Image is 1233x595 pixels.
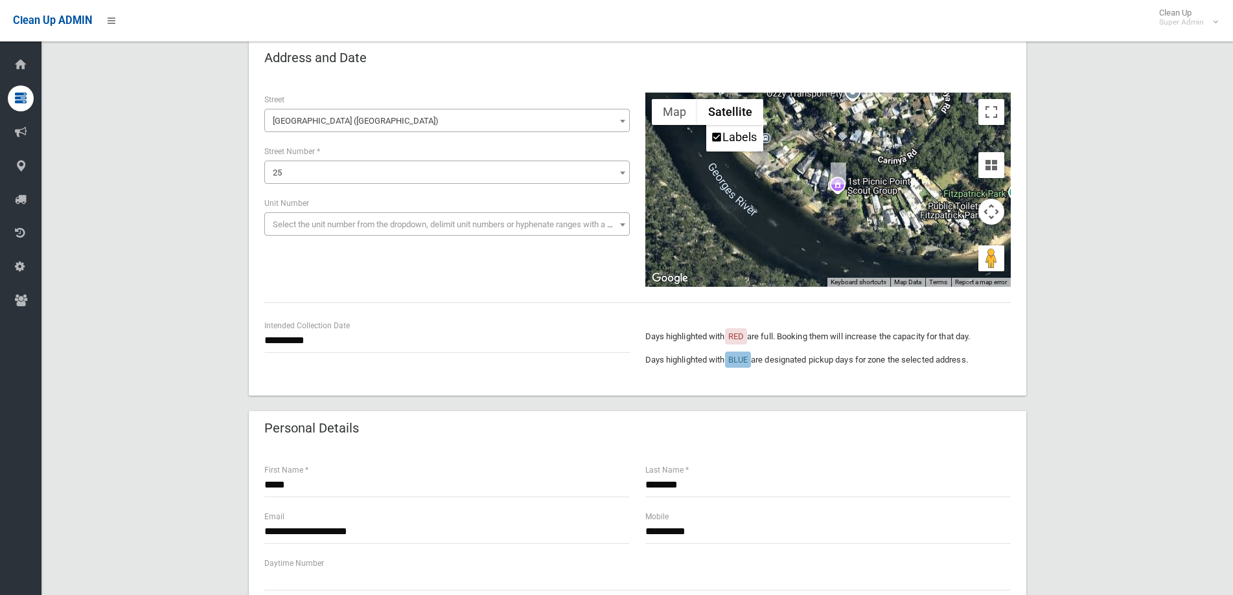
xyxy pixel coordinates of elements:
span: Clean Up ADMIN [13,14,92,27]
button: Show street map [652,99,697,125]
li: Labels [708,126,762,150]
button: Tilt map [978,152,1004,178]
span: BLUE [728,355,748,365]
span: 25 [264,161,630,184]
span: RED [728,331,744,341]
p: Days highlighted with are full. Booking them will increase the capacity for that day. [645,329,1011,344]
img: Google [649,270,691,287]
a: Open this area in Google Maps (opens a new window) [649,270,691,287]
span: Carinya Road (PICNIC POINT 2213) [264,109,630,132]
header: Address and Date [249,45,382,71]
span: Select the unit number from the dropdown, delimit unit numbers or hyphenate ranges with a comma [273,219,635,229]
button: Keyboard shortcuts [831,278,886,287]
button: Drag Pegman onto the map to open Street View [978,245,1004,271]
button: Toggle fullscreen view [978,99,1004,125]
span: Carinya Road (PICNIC POINT 2213) [268,112,627,130]
button: Show satellite imagery [697,99,763,125]
label: Labels [722,130,757,144]
header: Personal Details [249,416,375,441]
span: 25 [268,164,627,182]
div: 25 Carinya Road, PICNIC POINT NSW 2213 [831,163,846,185]
p: Days highlighted with are designated pickup days for zone the selected address. [645,352,1011,368]
a: Terms (opens in new tab) [929,278,947,286]
span: Clean Up [1153,8,1217,27]
span: 25 [273,168,282,177]
button: Map Data [894,278,921,287]
a: Report a map error [955,278,1007,286]
small: Super Admin [1159,17,1204,27]
ul: Show satellite imagery [706,125,763,152]
button: Map camera controls [978,199,1004,225]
